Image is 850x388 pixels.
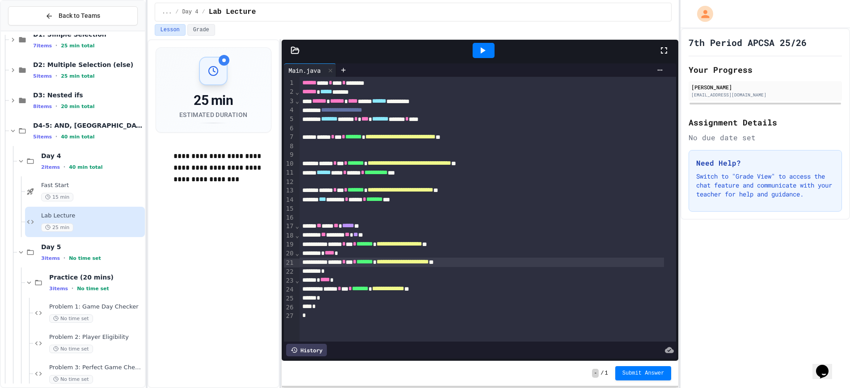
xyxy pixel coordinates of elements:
div: 7 [284,133,295,142]
span: • [55,133,57,140]
span: 5 items [33,73,52,79]
span: Submit Answer [622,370,664,377]
div: 15 [284,204,295,213]
span: Fold line [295,250,299,257]
span: No time set [49,375,93,384]
span: Back to Teams [59,11,100,21]
span: ... [162,8,172,16]
div: 8 [284,142,295,151]
div: 22 [284,267,295,276]
div: 2 [284,88,295,96]
h3: Need Help? [696,158,834,168]
span: 25 min total [61,73,94,79]
div: 21 [284,259,295,267]
button: Submit Answer [615,366,672,380]
div: 14 [284,196,295,204]
div: 25 [284,294,295,303]
div: 10 [284,159,295,168]
span: 3 items [41,255,60,261]
h1: 7th Period APCSA 25/26 [689,36,807,49]
div: No due date set [689,132,842,143]
span: 20 min total [61,104,94,109]
div: 26 [284,303,295,312]
div: 9 [284,150,295,159]
span: 3 items [49,286,68,292]
div: [PERSON_NAME] [691,83,839,91]
span: 5 items [33,134,52,140]
button: Lesson [155,24,186,36]
div: 6 [284,124,295,133]
span: Problem 3: Perfect Game Checker [49,364,143,371]
p: Switch to "Grade View" to access the chat feature and communicate with your teacher for help and ... [696,172,834,199]
span: 40 min total [61,134,94,140]
div: 4 [284,106,295,115]
div: My Account [688,4,715,24]
span: Day 4 [41,152,143,160]
span: Lab Lecture [41,212,143,220]
div: 18 [284,231,295,240]
span: Fold line [295,232,299,239]
div: 16 [284,213,295,222]
span: Fold line [295,88,299,96]
span: / [202,8,205,16]
div: 1 [284,79,295,88]
div: 12 [284,178,295,187]
span: Lab Lecture [209,7,256,17]
span: 8 items [33,104,52,109]
div: Main.java [284,63,336,77]
div: 5 [284,115,295,124]
span: 1 [605,370,608,377]
span: 40 min total [69,164,102,170]
div: 13 [284,186,295,195]
span: Day 5 [41,243,143,251]
span: D4-5: AND, [GEOGRAPHIC_DATA], NOT [33,121,143,129]
div: 3 [284,97,295,106]
span: - [592,369,599,378]
div: History [286,344,327,356]
div: 20 [284,249,295,258]
span: • [63,254,65,262]
div: 27 [284,312,295,321]
div: [EMAIL_ADDRESS][DOMAIN_NAME] [691,92,839,98]
span: Day 4 [182,8,198,16]
span: • [63,163,65,171]
span: 25 min total [61,43,94,49]
h2: Assignment Details [689,116,842,129]
span: Fold line [295,277,299,284]
span: 15 min [41,193,73,201]
span: • [55,42,57,49]
span: Practice (20 mins) [49,273,143,281]
div: 19 [284,240,295,249]
span: Fast Start [41,182,143,189]
span: D3: Nested ifs [33,91,143,99]
div: Main.java [284,66,325,75]
span: • [55,72,57,79]
div: 11 [284,168,295,177]
span: / [600,370,604,377]
span: No time set [69,255,101,261]
div: 23 [284,276,295,285]
div: Estimated Duration [179,110,247,119]
span: No time set [77,286,109,292]
span: No time set [49,314,93,323]
button: Back to Teams [8,6,138,25]
span: Problem 2: Player Eligibility [49,334,143,341]
iframe: chat widget [812,352,841,379]
span: Fold line [295,97,299,104]
span: 2 items [41,164,60,170]
button: Grade [187,24,215,36]
span: Problem 1: Game Day Checker [49,303,143,311]
h2: Your Progress [689,63,842,76]
span: D2: Multiple Selection (else) [33,61,143,69]
span: 25 min [41,223,73,232]
span: / [175,8,178,16]
div: 25 min [179,92,247,108]
span: No time set [49,345,93,353]
div: 24 [284,285,295,294]
span: • [55,103,57,110]
span: • [72,285,73,292]
div: 17 [284,222,295,231]
span: Fold line [295,222,299,229]
span: 7 items [33,43,52,49]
